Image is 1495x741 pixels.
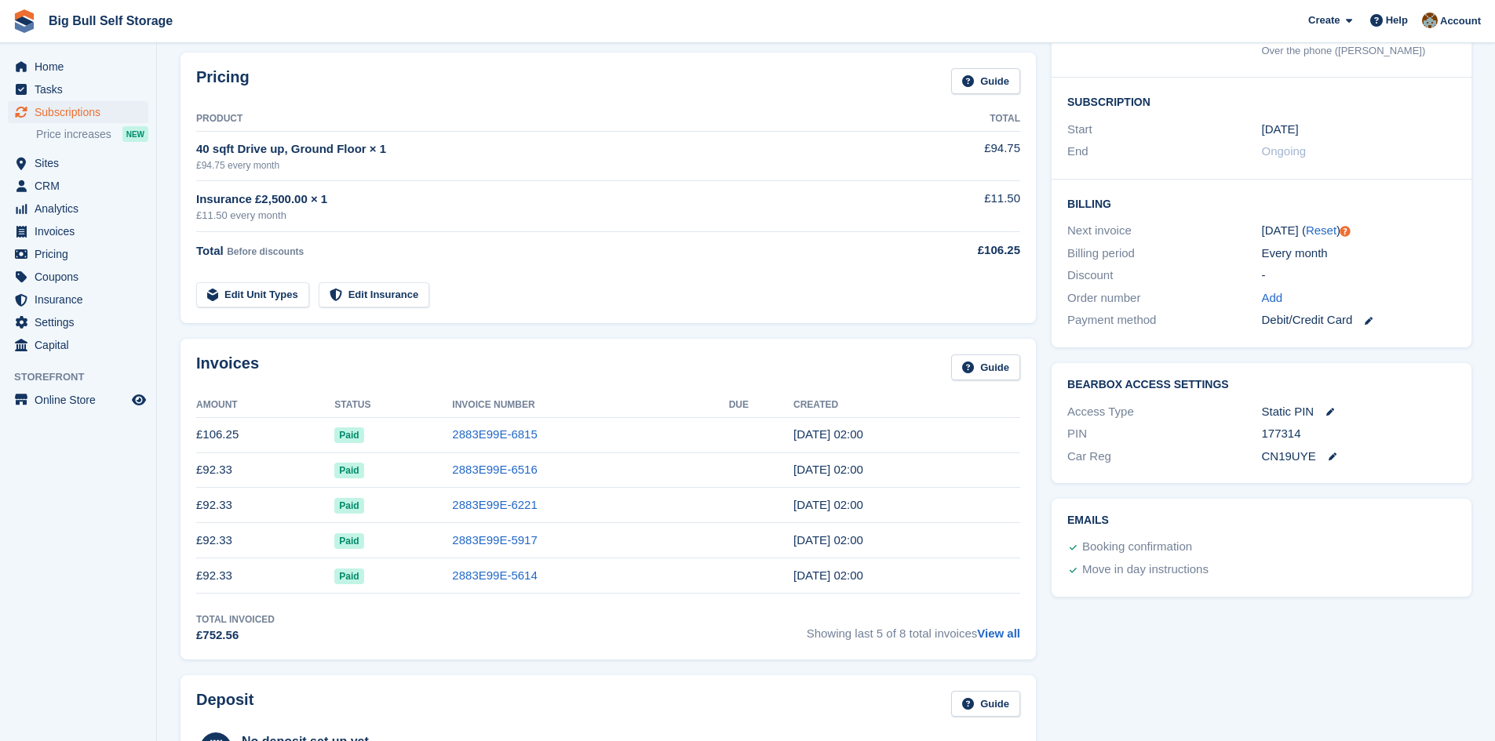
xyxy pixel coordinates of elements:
div: 40 sqft Drive up, Ground Floor × 1 [196,140,893,158]
div: Next invoice [1067,222,1261,240]
a: Edit Insurance [319,282,430,308]
span: Showing last 5 of 8 total invoices [807,612,1020,645]
h2: Subscription [1067,93,1456,109]
div: £752.56 [196,627,275,645]
th: Total [893,107,1020,132]
span: Subscriptions [35,101,129,123]
td: £106.25 [196,417,334,452]
a: Add [1262,289,1283,307]
a: Big Bull Self Storage [42,8,179,34]
div: Booking confirmation [1082,538,1192,557]
div: Static PIN [1262,403,1456,421]
span: Paid [334,427,363,443]
div: £106.25 [893,242,1020,260]
a: menu [8,243,148,265]
div: Discount [1067,267,1261,285]
a: menu [8,289,148,311]
span: Settings [35,311,129,333]
a: Guide [951,354,1020,380]
div: £94.75 every month [196,158,893,173]
td: £94.75 [893,131,1020,180]
span: Ongoing [1262,144,1307,158]
a: menu [8,101,148,123]
a: menu [8,56,148,78]
span: Account [1440,13,1481,29]
h2: Pricing [196,68,250,94]
div: CN19UYE [1262,448,1456,466]
a: Edit Unit Types [196,282,309,308]
a: 2883E99E-6221 [452,498,537,511]
h2: Invoices [196,354,259,380]
td: £92.33 [196,558,334,594]
div: Billing period [1067,245,1261,263]
span: Online Store [35,389,129,411]
a: 2883E99E-5614 [452,568,537,582]
time: 2025-01-10 01:00:00 UTC [1262,121,1299,139]
a: menu [8,220,148,242]
a: menu [8,175,148,197]
div: Debit/Credit Card [1262,311,1456,329]
td: £92.33 [196,523,334,558]
span: Coupons [35,266,129,288]
a: 2883E99E-5917 [452,533,537,547]
th: Due [729,393,793,418]
a: menu [8,78,148,100]
a: View all [977,627,1020,640]
div: Order number [1067,289,1261,307]
div: Every month [1262,245,1456,263]
a: menu [8,266,148,288]
div: Car Reg [1067,448,1261,466]
a: Preview store [129,390,148,409]
a: menu [8,152,148,174]
div: [DATE] ( ) [1262,222,1456,240]
a: 2883E99E-6516 [452,463,537,476]
a: Guide [951,68,1020,94]
a: menu [8,389,148,411]
span: Paid [334,533,363,549]
th: Amount [196,393,334,418]
time: 2025-05-10 01:00:09 UTC [793,533,863,547]
time: 2025-06-10 01:00:51 UTC [793,498,863,511]
span: Pricing [35,243,129,265]
span: Storefront [14,369,156,385]
div: Access Type [1067,403,1261,421]
span: Home [35,56,129,78]
h2: BearBox Access Settings [1067,379,1456,391]
div: Tooltip anchor [1338,224,1352,238]
span: Paid [334,463,363,478]
span: Paid [334,568,363,584]
div: Payment method [1067,311,1261,329]
h2: Billing [1067,195,1456,211]
div: - [1262,267,1456,285]
div: NEW [122,126,148,142]
div: Insurance £2,500.00 × 1 [196,191,893,209]
span: Invoices [35,220,129,242]
a: menu [8,198,148,220]
div: Start [1067,121,1261,139]
div: Move in day instructions [1082,561,1209,579]
img: Mike Llewellen Palmer [1422,13,1438,28]
img: stora-icon-8386f47178a22dfd0bd8f6a31ec36ba5ce8667c1dd55bd0f319d3a0aa187defe.svg [13,9,36,33]
span: Total [196,244,224,257]
th: Status [334,393,452,418]
span: Help [1386,13,1408,28]
div: Total Invoiced [196,612,275,627]
span: Before discounts [227,246,304,257]
time: 2025-07-10 01:00:20 UTC [793,463,863,476]
span: Capital [35,334,129,356]
time: 2025-04-10 01:00:58 UTC [793,568,863,582]
span: Insurance [35,289,129,311]
span: Paid [334,498,363,514]
h2: Deposit [196,691,253,717]
div: Over the phone ([PERSON_NAME]) [1262,43,1456,59]
th: Product [196,107,893,132]
a: menu [8,311,148,333]
div: £11.50 every month [196,208,893,223]
span: Create [1308,13,1340,28]
div: PIN [1067,425,1261,443]
span: CRM [35,175,129,197]
td: £92.33 [196,452,334,488]
time: 2025-08-10 01:00:51 UTC [793,427,863,441]
td: £92.33 [196,488,334,523]
th: Invoice Number [452,393,728,418]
